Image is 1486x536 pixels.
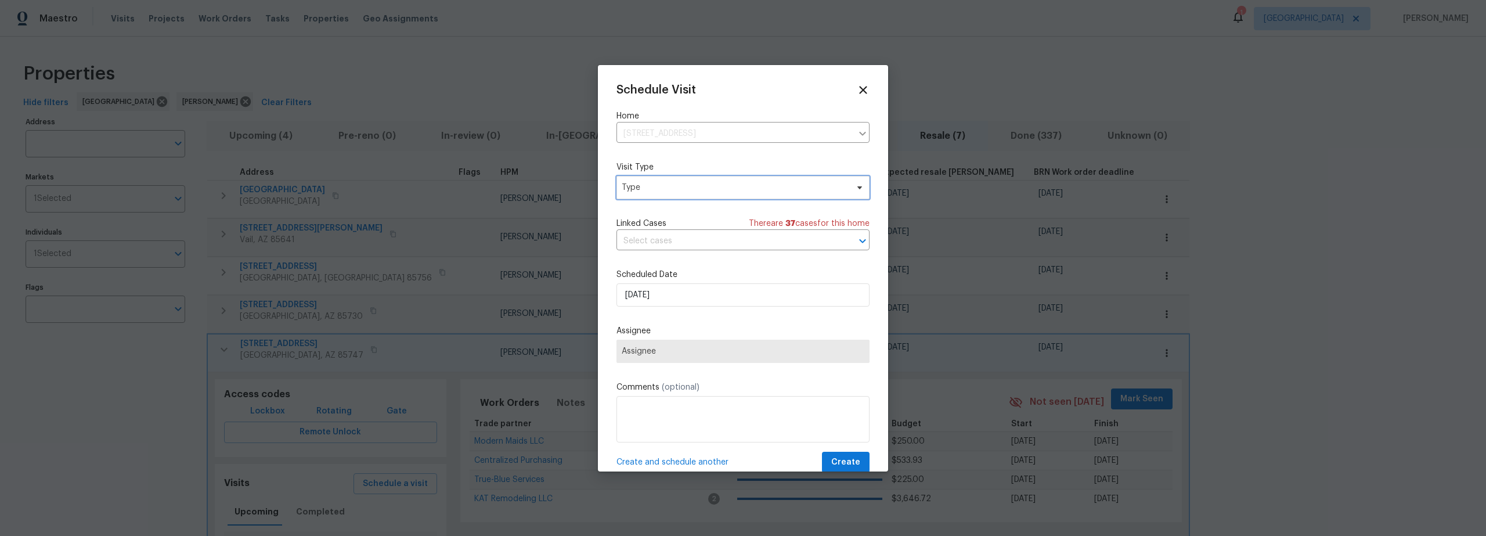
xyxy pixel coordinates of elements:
button: Open [854,233,871,249]
label: Visit Type [616,161,870,173]
span: Type [622,182,847,193]
input: Enter in an address [616,125,852,143]
label: Scheduled Date [616,269,870,280]
span: Create and schedule another [616,456,728,468]
span: Create [831,455,860,470]
span: (optional) [662,383,699,391]
span: Assignee [622,347,864,356]
label: Comments [616,382,870,393]
span: Schedule Visit [616,84,696,96]
span: There are case s for this home [749,218,870,229]
button: Create [822,452,870,473]
span: Linked Cases [616,218,666,229]
span: 37 [785,220,795,228]
input: M/D/YYYY [616,283,870,307]
label: Home [616,110,870,122]
span: Close [857,84,870,96]
label: Assignee [616,325,870,337]
input: Select cases [616,232,837,250]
